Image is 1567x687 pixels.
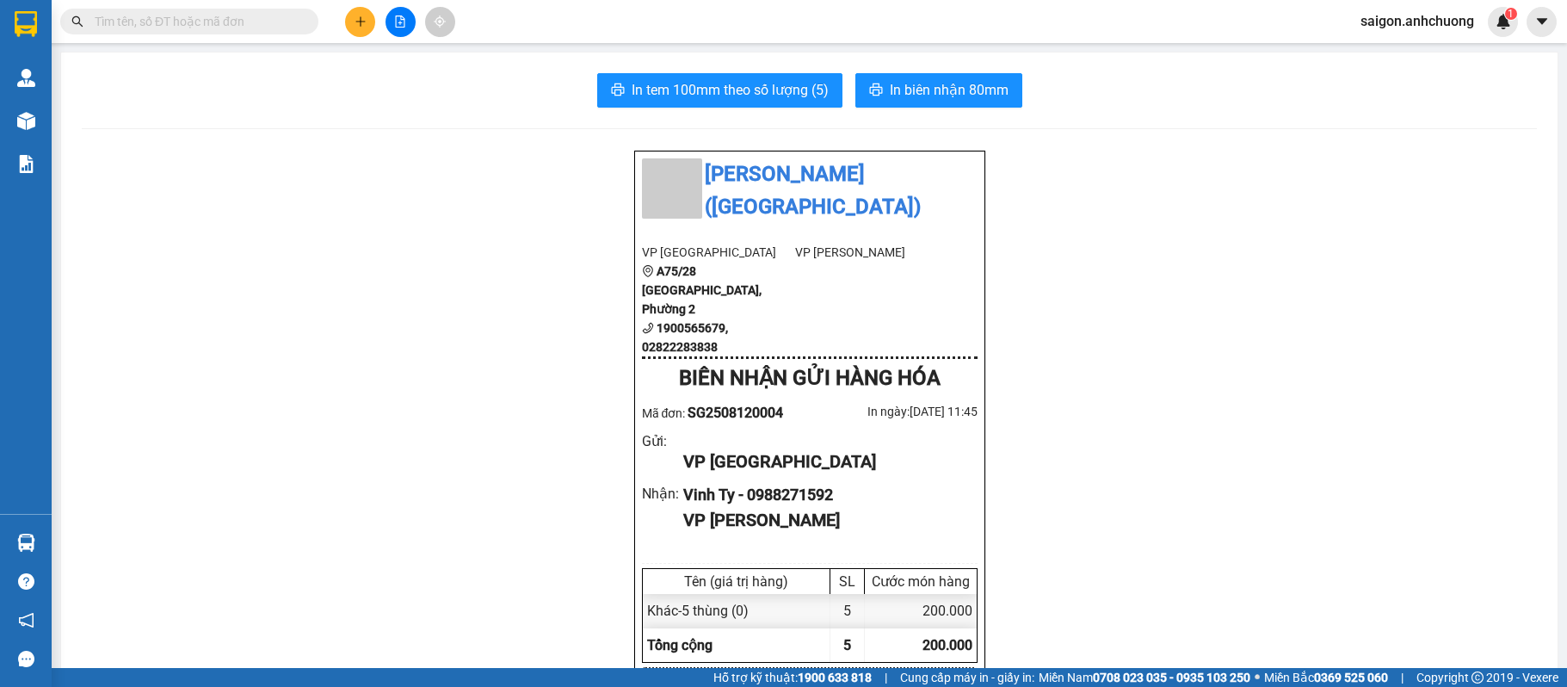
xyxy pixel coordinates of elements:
[1401,668,1404,687] span: |
[869,83,883,99] span: printer
[394,15,406,28] span: file-add
[885,668,887,687] span: |
[18,612,34,628] span: notification
[434,15,446,28] span: aim
[713,668,872,687] span: Hỗ trợ kỹ thuật:
[1534,14,1550,29] span: caret-down
[597,73,842,108] button: printerIn tem 100mm theo số lượng (5)
[642,321,728,354] b: 1900565679, 02822283838
[642,264,762,316] b: A75/28 [GEOGRAPHIC_DATA], Phường 2
[683,507,963,534] div: VP [PERSON_NAME]
[17,69,35,87] img: warehouse-icon
[345,7,375,37] button: plus
[18,573,34,590] span: question-circle
[15,11,37,37] img: logo-vxr
[835,573,860,590] div: SL
[642,402,810,424] div: Mã đơn:
[647,573,825,590] div: Tên (giá trị hàng)
[683,449,963,475] div: VP [GEOGRAPHIC_DATA]
[642,243,796,262] li: VP [GEOGRAPHIC_DATA]
[1508,8,1514,20] span: 1
[795,243,949,262] li: VP [PERSON_NAME]
[71,15,83,28] span: search
[1527,7,1557,37] button: caret-down
[1264,668,1388,687] span: Miền Bắc
[17,534,35,552] img: warehouse-icon
[900,668,1034,687] span: Cung cấp máy in - giấy in:
[830,594,865,628] div: 5
[642,322,654,334] span: phone
[1505,8,1517,20] sup: 1
[632,79,829,101] span: In tem 100mm theo số lượng (5)
[386,7,416,37] button: file-add
[17,155,35,173] img: solution-icon
[890,79,1009,101] span: In biên nhận 80mm
[688,405,783,421] span: SG2508120004
[647,603,749,619] span: Khác - 5 thùng (0)
[1255,674,1260,681] span: ⚪️
[1496,14,1511,29] img: icon-new-feature
[17,112,35,130] img: warehouse-icon
[1039,668,1250,687] span: Miền Nam
[642,430,684,452] div: Gửi :
[642,265,654,277] span: environment
[95,12,298,31] input: Tìm tên, số ĐT hoặc mã đơn
[865,594,977,628] div: 200.000
[810,402,978,421] div: In ngày: [DATE] 11:45
[425,7,455,37] button: aim
[855,73,1022,108] button: printerIn biên nhận 80mm
[922,637,972,653] span: 200.000
[798,671,872,684] strong: 1900 633 818
[843,637,851,653] span: 5
[1347,10,1488,32] span: saigon.anhchuong
[642,483,684,504] div: Nhận :
[611,83,625,99] span: printer
[1314,671,1388,684] strong: 0369 525 060
[642,362,978,395] div: BIÊN NHẬN GỬI HÀNG HÓA
[355,15,367,28] span: plus
[683,483,963,507] div: Vinh Ty - 0988271592
[642,158,978,223] li: [PERSON_NAME] ([GEOGRAPHIC_DATA])
[647,637,713,653] span: Tổng cộng
[1471,672,1484,684] span: copyright
[869,573,972,590] div: Cước món hàng
[1093,671,1250,684] strong: 0708 023 035 - 0935 103 250
[18,651,34,667] span: message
